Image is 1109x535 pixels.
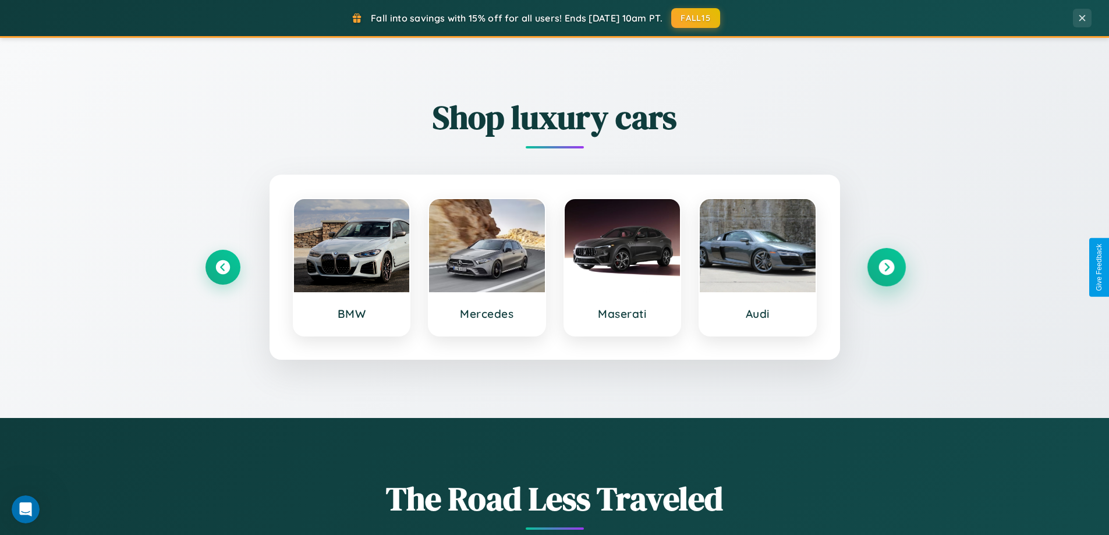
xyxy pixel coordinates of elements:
[1095,244,1103,291] div: Give Feedback
[441,307,533,321] h3: Mercedes
[205,95,904,140] h2: Shop luxury cars
[12,495,40,523] iframe: Intercom live chat
[205,476,904,521] h1: The Road Less Traveled
[671,8,720,28] button: FALL15
[711,307,804,321] h3: Audi
[306,307,398,321] h3: BMW
[576,307,669,321] h3: Maserati
[371,12,662,24] span: Fall into savings with 15% off for all users! Ends [DATE] 10am PT.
